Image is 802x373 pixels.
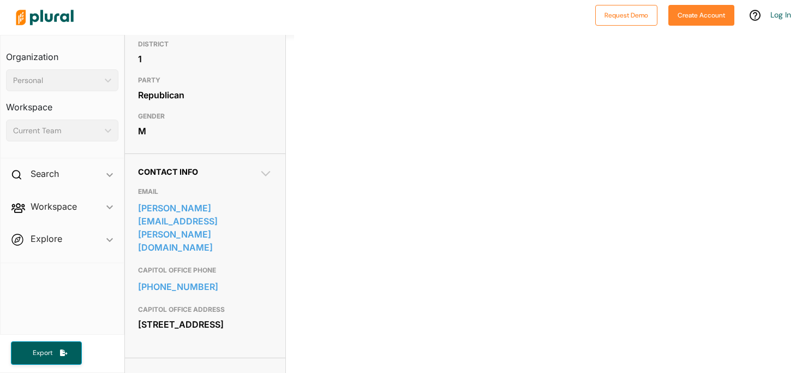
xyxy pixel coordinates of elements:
[13,125,100,137] div: Current Team
[138,51,272,67] div: 1
[31,168,59,180] h2: Search
[770,10,791,20] a: Log In
[595,5,657,26] button: Request Demo
[11,341,82,365] button: Export
[138,303,272,316] h3: CAPITOL OFFICE ADDRESS
[138,74,272,87] h3: PARTY
[6,41,118,65] h3: Organization
[138,316,272,333] div: [STREET_ADDRESS]
[138,279,272,295] a: [PHONE_NUMBER]
[138,167,198,176] span: Contact Info
[25,348,60,358] span: Export
[138,110,272,123] h3: GENDER
[595,9,657,20] a: Request Demo
[138,264,272,277] h3: CAPITOL OFFICE PHONE
[668,5,734,26] button: Create Account
[138,200,272,256] a: [PERSON_NAME][EMAIL_ADDRESS][PERSON_NAME][DOMAIN_NAME]
[138,87,272,103] div: Republican
[13,75,100,86] div: Personal
[138,185,272,198] h3: EMAIL
[138,123,272,139] div: M
[668,9,734,20] a: Create Account
[6,91,118,115] h3: Workspace
[138,38,272,51] h3: DISTRICT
